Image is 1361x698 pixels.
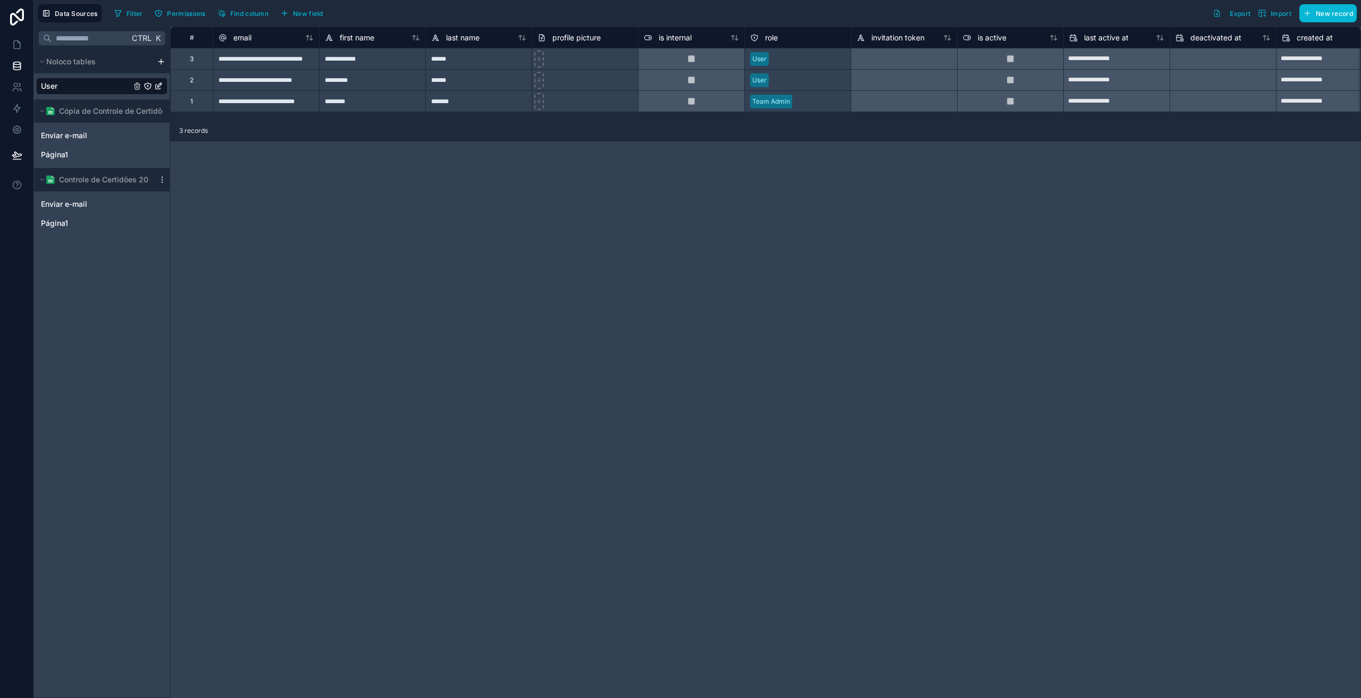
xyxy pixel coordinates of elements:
[190,55,194,63] div: 3
[1230,10,1250,18] span: Export
[127,10,143,18] span: Filter
[446,32,480,43] span: last name
[552,32,601,43] span: profile picture
[154,35,162,42] span: K
[340,32,374,43] span: first name
[1084,32,1129,43] span: last active at
[765,32,778,43] span: role
[38,4,102,22] button: Data Sources
[1271,10,1291,18] span: Import
[150,5,213,21] a: Permissions
[167,10,205,18] span: Permissions
[230,10,268,18] span: Find column
[293,10,323,18] span: New field
[1209,4,1254,22] button: Export
[752,97,790,106] div: Team Admin
[131,31,153,45] span: Ctrl
[1254,4,1295,22] button: Import
[1295,4,1357,22] a: New record
[659,32,692,43] span: is internal
[214,5,272,21] button: Find column
[1190,32,1241,43] span: deactivated at
[1297,32,1333,43] span: created at
[233,32,251,43] span: email
[179,33,205,41] div: #
[871,32,925,43] span: invitation token
[150,5,209,21] button: Permissions
[190,76,194,85] div: 2
[1299,4,1357,22] button: New record
[110,5,147,21] button: Filter
[179,127,208,135] span: 3 records
[190,97,193,106] div: 1
[752,54,767,64] div: User
[752,75,767,85] div: User
[1316,10,1353,18] span: New record
[55,10,98,18] span: Data Sources
[276,5,327,21] button: New field
[978,32,1006,43] span: is active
